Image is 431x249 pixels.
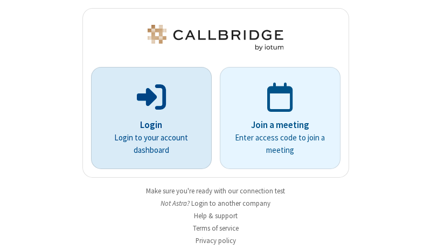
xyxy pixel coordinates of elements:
a: Join a meetingEnter access code to join a meeting [220,67,340,169]
a: Terms of service [193,224,239,233]
a: Make sure you're ready with our connection test [146,186,285,196]
a: Privacy policy [196,236,236,245]
li: Not Astra? [82,198,349,208]
button: LoginLogin to your account dashboard [91,67,212,169]
p: Enter access code to join a meeting [235,132,325,156]
img: Astra [145,25,286,51]
p: Login to your account dashboard [106,132,197,156]
button: Login to another company [191,198,270,208]
p: Join a meeting [235,118,325,132]
p: Login [106,118,197,132]
a: Help & support [194,211,238,220]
